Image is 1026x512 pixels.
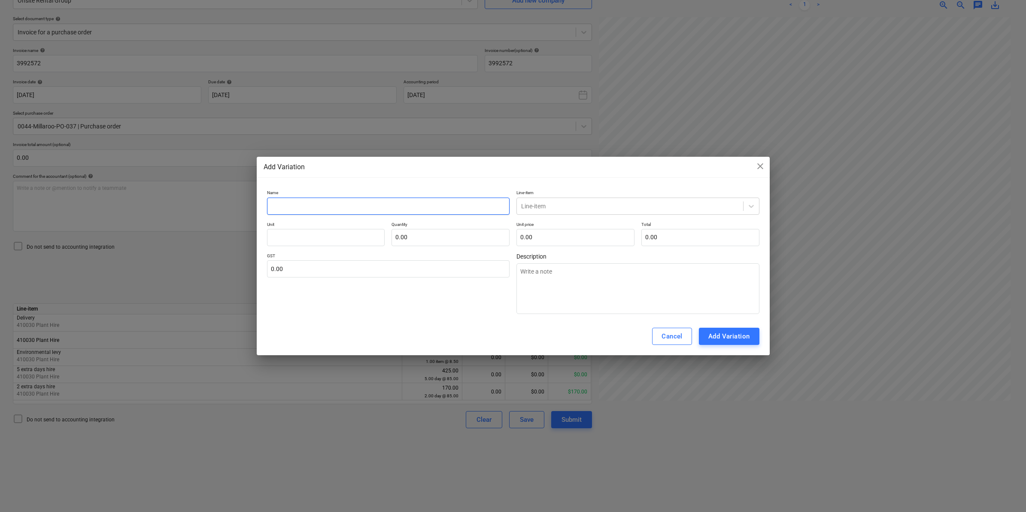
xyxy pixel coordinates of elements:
[516,190,759,197] p: Line-item
[662,331,683,342] div: Cancel
[755,161,765,174] div: close
[267,222,385,229] p: Unit
[392,222,510,229] p: Quantity
[267,253,510,260] p: GST
[516,253,759,260] span: Description
[641,222,759,229] p: Total
[699,328,759,345] button: Add Variation
[755,161,765,171] span: close
[267,190,510,197] p: Name
[264,162,763,172] div: Add Variation
[708,331,750,342] div: Add Variation
[652,328,692,345] button: Cancel
[516,222,634,229] p: Unit price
